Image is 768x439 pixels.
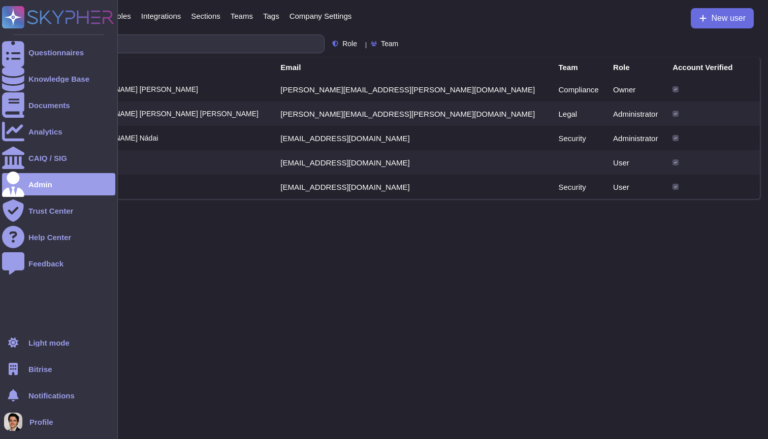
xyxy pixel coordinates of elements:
[111,12,131,20] span: Roles
[28,339,70,347] div: Light mode
[2,67,115,90] a: Knowledge Base
[607,77,666,102] td: Owner
[552,126,607,150] td: Security
[607,102,666,126] td: Administrator
[711,14,746,22] span: New user
[40,35,324,53] input: Search by keywords
[2,94,115,116] a: Documents
[2,226,115,248] a: Help Center
[231,12,253,20] span: Teams
[28,75,89,83] div: Knowledge Base
[28,128,62,136] div: Analytics
[342,40,357,47] span: Role
[381,40,398,47] span: Team
[28,233,71,241] div: Help Center
[79,110,259,117] span: [PERSON_NAME] [PERSON_NAME] [PERSON_NAME]
[607,150,666,175] td: User
[2,199,115,222] a: Trust Center
[691,8,754,28] button: New user
[29,418,53,426] span: Profile
[79,86,198,93] span: [PERSON_NAME] [PERSON_NAME]
[607,126,666,150] td: Administrator
[28,49,84,56] div: Questionnaires
[79,134,158,142] span: [PERSON_NAME] Nádai
[191,12,220,20] span: Sections
[4,413,22,431] img: user
[2,173,115,195] a: Admin
[28,102,70,109] div: Documents
[263,12,279,20] span: Tags
[28,260,63,267] div: Feedback
[28,181,52,188] div: Admin
[2,120,115,143] a: Analytics
[2,411,29,433] button: user
[2,41,115,63] a: Questionnaires
[2,147,115,169] a: CAIQ / SIG
[2,252,115,275] a: Feedback
[274,77,552,102] td: [PERSON_NAME][EMAIL_ADDRESS][PERSON_NAME][DOMAIN_NAME]
[141,12,181,20] span: Integrations
[274,102,552,126] td: [PERSON_NAME][EMAIL_ADDRESS][PERSON_NAME][DOMAIN_NAME]
[28,365,52,373] span: Bitrise
[552,175,607,199] td: Security
[290,12,352,20] span: Company Settings
[28,207,73,215] div: Trust Center
[274,175,552,199] td: [EMAIL_ADDRESS][DOMAIN_NAME]
[28,392,75,399] span: Notifications
[28,154,67,162] div: CAIQ / SIG
[274,126,552,150] td: [EMAIL_ADDRESS][DOMAIN_NAME]
[552,102,607,126] td: Legal
[274,150,552,175] td: [EMAIL_ADDRESS][DOMAIN_NAME]
[552,77,607,102] td: Compliance
[607,175,666,199] td: User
